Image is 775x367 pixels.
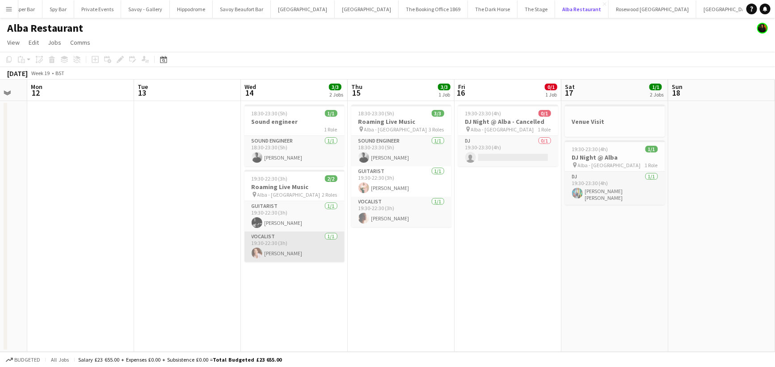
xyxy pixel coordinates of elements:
span: Thu [351,83,362,91]
app-card-role: DJ1/119:30-23:30 (4h)[PERSON_NAME] [PERSON_NAME] [565,172,665,205]
span: 2/2 [325,175,337,182]
span: Sun [672,83,682,91]
span: 15 [350,88,362,98]
h3: Roaming Live Music [351,118,451,126]
button: Budgeted [4,355,42,365]
app-card-role: Vocalist1/119:30-22:30 (3h)[PERSON_NAME] [244,232,345,262]
button: [GEOGRAPHIC_DATA] [271,0,335,18]
div: 2 Jobs [329,91,343,98]
span: 16 [457,88,465,98]
h3: Sound engineer [244,118,345,126]
span: Alba - [GEOGRAPHIC_DATA] [471,126,534,133]
div: BST [55,70,64,76]
app-job-card: 19:30-23:30 (4h)1/1DJ Night @ Alba Alba - [GEOGRAPHIC_DATA]1 RoleDJ1/119:30-23:30 (4h)[PERSON_NAM... [565,140,665,205]
button: The Booking Office 1869 [399,0,468,18]
app-card-role: DJ0/119:30-23:30 (4h) [458,136,558,166]
span: 18 [670,88,682,98]
span: 0/1 [545,84,557,90]
h3: DJ Night @ Alba [565,153,665,161]
span: 3 Roles [429,126,444,133]
button: Spy Bar [42,0,74,18]
app-card-role: Sound Engineer1/118:30-23:30 (5h)[PERSON_NAME] [244,136,345,166]
span: 3/3 [329,84,341,90]
a: Jobs [44,37,65,48]
span: Total Budgeted £23 655.00 [213,356,282,363]
app-card-role: Guitarist1/119:30-22:30 (3h)[PERSON_NAME] [351,166,451,197]
span: Alba - [GEOGRAPHIC_DATA] [364,126,427,133]
app-card-role: Sound Engineer1/118:30-23:30 (5h)[PERSON_NAME] [351,136,451,166]
span: 19:30-23:30 (4h) [465,110,501,117]
app-job-card: Venue Visit [565,105,665,137]
h1: Alba Restaurant [7,21,83,35]
button: Savoy - Gallery [121,0,170,18]
span: Alba - [GEOGRAPHIC_DATA] [257,191,320,198]
span: All jobs [49,356,71,363]
div: [DATE] [7,69,28,78]
span: 17 [564,88,575,98]
span: 12 [29,88,42,98]
a: Comms [67,37,94,48]
div: Salary £23 655.00 + Expenses £0.00 + Subsistence £0.00 = [78,356,282,363]
span: 19:30-22:30 (3h) [252,175,288,182]
span: Alba - [GEOGRAPHIC_DATA] [578,162,641,169]
app-user-avatar: Celine Amara [757,23,768,34]
app-job-card: 19:30-22:30 (3h)2/2Roaming Live Music Alba - [GEOGRAPHIC_DATA]2 RolesGuitarist1/119:30-22:30 (3h)... [244,170,345,262]
h3: DJ Night @ Alba - Cancelled [458,118,558,126]
span: 2 Roles [322,191,337,198]
span: 1 Role [324,126,337,133]
span: Wed [244,83,256,91]
span: 3/3 [432,110,444,117]
button: Private Events [74,0,121,18]
div: 1 Job [545,91,557,98]
span: Budgeted [14,357,40,363]
app-job-card: 18:30-23:30 (5h)3/3Roaming Live Music Alba - [GEOGRAPHIC_DATA]3 RolesSound Engineer1/118:30-23:30... [351,105,451,227]
span: 13 [136,88,148,98]
span: Sat [565,83,575,91]
span: 1/1 [645,146,658,152]
span: 1/1 [649,84,662,90]
span: 19:30-23:30 (4h) [572,146,608,152]
app-card-role: Vocalist1/119:30-22:30 (3h)[PERSON_NAME] [351,197,451,227]
button: Alba Restaurant [555,0,609,18]
span: 1 Role [538,126,551,133]
span: 0/1 [539,110,551,117]
span: 14 [243,88,256,98]
span: Fri [458,83,465,91]
div: 1 Job [438,91,450,98]
span: Tue [138,83,148,91]
span: 3/3 [438,84,451,90]
h3: Venue Visit [565,118,665,126]
span: Mon [31,83,42,91]
button: Savoy Beaufort Bar [213,0,271,18]
span: 18:30-23:30 (5h) [358,110,395,117]
span: Edit [29,38,39,46]
span: Jobs [48,38,61,46]
button: Rosewood [GEOGRAPHIC_DATA] [609,0,696,18]
app-job-card: 19:30-23:30 (4h)0/1DJ Night @ Alba - Cancelled Alba - [GEOGRAPHIC_DATA]1 RoleDJ0/119:30-23:30 (4h) [458,105,558,166]
button: Hippodrome [170,0,213,18]
span: Comms [70,38,90,46]
h3: Roaming Live Music [244,183,345,191]
span: 1 Role [645,162,658,169]
app-card-role: Guitarist1/119:30-22:30 (3h)[PERSON_NAME] [244,201,345,232]
button: The Dark Horse [468,0,518,18]
div: 2 Jobs [650,91,664,98]
span: View [7,38,20,46]
span: 1/1 [325,110,337,117]
button: [GEOGRAPHIC_DATA] [335,0,399,18]
span: 18:30-23:30 (5h) [252,110,288,117]
button: The Stage [518,0,555,18]
button: [GEOGRAPHIC_DATA] [696,0,760,18]
a: View [4,37,23,48]
app-job-card: 18:30-23:30 (5h)1/1Sound engineer1 RoleSound Engineer1/118:30-23:30 (5h)[PERSON_NAME] [244,105,345,166]
a: Edit [25,37,42,48]
span: Week 19 [29,70,52,76]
